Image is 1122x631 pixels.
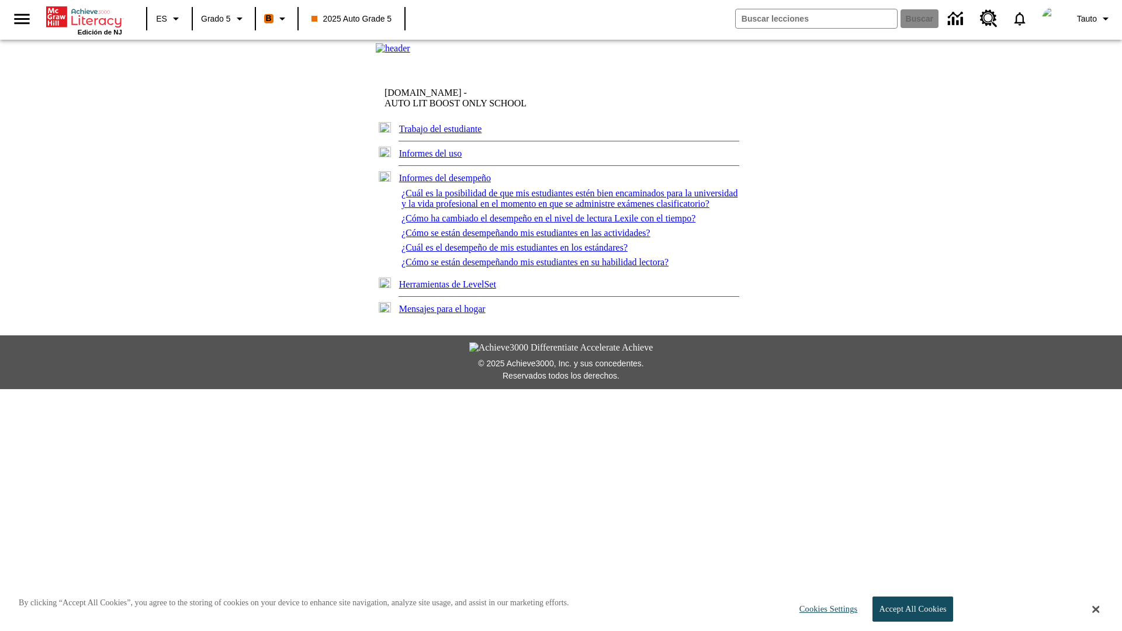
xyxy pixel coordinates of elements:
[1035,4,1072,34] button: Escoja un nuevo avatar
[19,597,569,609] p: By clicking “Accept All Cookies”, you agree to the storing of cookies on your device to enhance s...
[401,188,737,209] a: ¿Cuál es la posibilidad de que mis estudiantes estén bien encaminados para la universidad y la vi...
[736,9,897,28] input: Buscar campo
[201,13,231,25] span: Grado 5
[196,8,251,29] button: Grado: Grado 5, Elige un grado
[1005,4,1035,34] a: Notificaciones
[872,597,953,622] button: Accept All Cookies
[46,4,122,36] div: Portada
[789,597,862,621] button: Cookies Settings
[5,2,39,36] button: Abrir el menú lateral
[385,88,600,109] td: [DOMAIN_NAME] -
[1042,7,1065,30] img: avatar image
[379,171,391,182] img: minus.gif
[399,304,486,314] a: Mensajes para el hogar
[379,147,391,157] img: plus.gif
[266,11,272,26] span: B
[399,279,496,289] a: Herramientas de LevelSet
[1072,8,1117,29] button: Perfil/Configuración
[973,3,1005,34] a: Centro de recursos, Se abrirá en una pestaña nueva.
[379,278,391,288] img: plus.gif
[151,8,188,29] button: Lenguaje: ES, Selecciona un idioma
[259,8,294,29] button: Boost El color de la clase es anaranjado. Cambiar el color de la clase.
[78,29,122,36] span: Edición de NJ
[1092,604,1099,615] button: Close
[401,242,628,252] a: ¿Cuál es el desempeño de mis estudiantes en los estándares?
[399,124,482,134] a: Trabajo del estudiante
[399,173,491,183] a: Informes del desempeño
[385,98,527,108] nobr: AUTO LIT BOOST ONLY SCHOOL
[379,122,391,133] img: plus.gif
[941,3,973,35] a: Centro de información
[376,43,410,54] img: header
[379,302,391,313] img: plus.gif
[469,342,653,353] img: Achieve3000 Differentiate Accelerate Achieve
[399,148,462,158] a: Informes del uso
[311,13,392,25] span: 2025 Auto Grade 5
[1077,13,1097,25] span: Tauto
[401,228,650,238] a: ¿Cómo se están desempeñando mis estudiantes en las actividades?
[156,13,167,25] span: ES
[401,213,695,223] a: ¿Cómo ha cambiado el desempeño en el nivel de lectura Lexile con el tiempo?
[401,257,669,267] a: ¿Cómo se están desempeñando mis estudiantes en su habilidad lectora?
